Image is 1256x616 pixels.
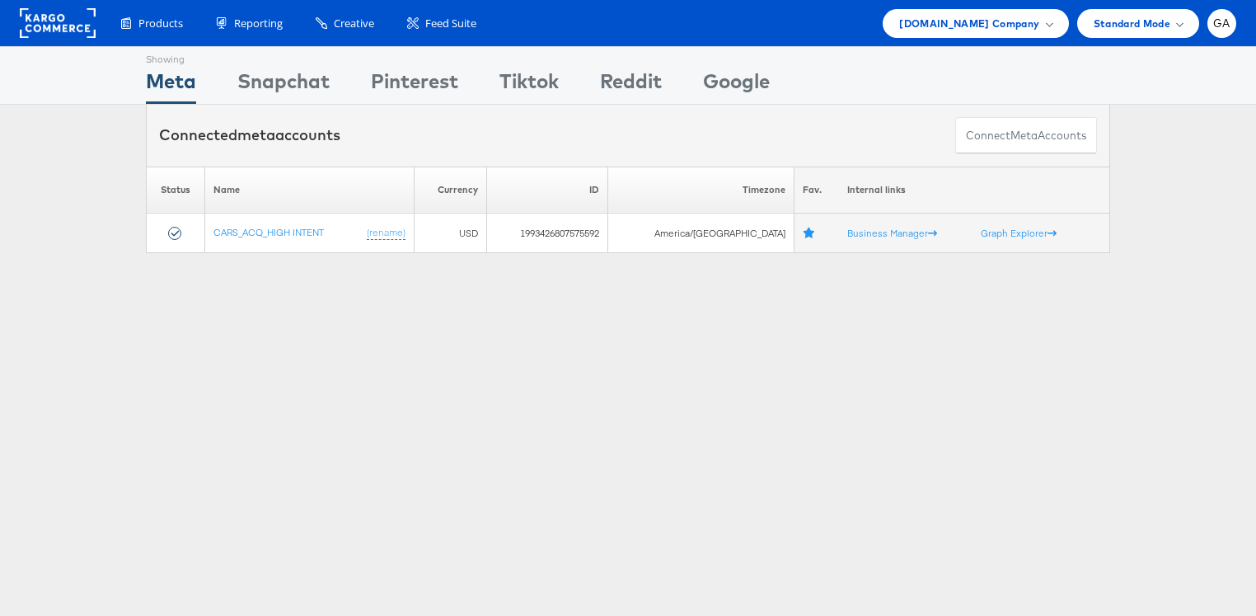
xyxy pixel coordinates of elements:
[138,16,183,31] span: Products
[487,167,608,214] th: ID
[159,125,340,146] div: Connected accounts
[234,16,283,31] span: Reporting
[334,16,374,31] span: Creative
[703,67,770,104] div: Google
[237,67,330,104] div: Snapchat
[205,167,415,214] th: Name
[1010,128,1038,143] span: meta
[237,125,275,144] span: meta
[371,67,458,104] div: Pinterest
[607,214,794,253] td: America/[GEOGRAPHIC_DATA]
[487,214,608,253] td: 1993426807575592
[146,47,196,67] div: Showing
[499,67,559,104] div: Tiktok
[981,227,1057,239] a: Graph Explorer
[1213,18,1230,29] span: GA
[214,226,325,238] a: CARS_ACQ_HIGH INTENT
[600,67,662,104] div: Reddit
[899,15,1039,32] span: [DOMAIN_NAME] Company
[146,67,196,104] div: Meta
[415,167,487,214] th: Currency
[607,167,794,214] th: Timezone
[367,226,405,240] a: (rename)
[415,214,487,253] td: USD
[425,16,476,31] span: Feed Suite
[1094,15,1170,32] span: Standard Mode
[847,227,937,239] a: Business Manager
[147,167,206,214] th: Status
[955,117,1097,154] button: ConnectmetaAccounts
